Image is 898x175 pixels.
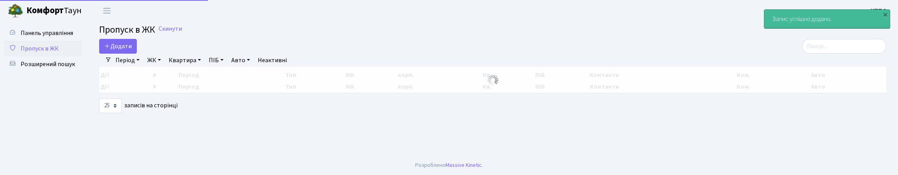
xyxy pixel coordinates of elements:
[99,23,155,37] span: Пропуск в ЖК
[487,74,499,86] img: Обробка...
[870,6,889,16] a: КПП 3.
[104,42,132,51] span: Додати
[21,60,75,68] span: Розширений пошук
[166,54,204,67] a: Квартира
[112,54,143,67] a: Період
[26,4,82,17] span: Таун
[99,98,122,113] select: записів на сторінці
[144,54,164,67] a: ЖК
[446,161,482,169] a: Massive Kinetic
[99,39,137,54] a: Додати
[881,10,889,18] div: ×
[99,98,178,113] label: записів на сторінці
[21,29,73,37] span: Панель управління
[21,44,59,53] span: Пропуск в ЖК
[4,25,82,41] a: Панель управління
[415,161,483,170] div: Розроблено .
[206,54,227,67] a: ПІБ
[4,41,82,56] a: Пропуск в ЖК
[870,7,889,15] b: КПП 3.
[255,54,290,67] a: Неактивні
[4,56,82,72] a: Розширений пошук
[159,25,182,33] a: Скинути
[26,4,64,17] b: Комфорт
[802,39,886,54] input: Пошук...
[228,54,253,67] a: Авто
[8,3,23,19] img: logo.png
[764,10,890,28] div: Запис успішно додано.
[97,4,117,17] button: Переключити навігацію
